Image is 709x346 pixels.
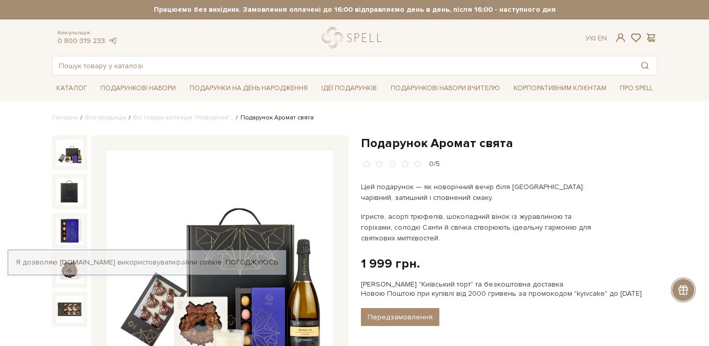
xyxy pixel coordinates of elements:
[96,80,180,96] a: Подарункові набори
[226,258,278,267] a: Погоджуюсь
[616,80,657,96] a: Про Spell
[52,5,657,14] strong: Працюємо без вихідних. Замовлення оплачені до 16:00 відправляємо день в день, після 16:00 - насту...
[108,36,118,45] a: telegram
[585,34,607,43] div: Ук
[594,34,596,43] span: |
[361,181,601,203] p: Цей подарунок — як новорічний вечір біля [GEOGRAPHIC_DATA]: чарівний, затишний і сповнений смаку.
[361,280,657,298] div: [PERSON_NAME] "Київський торт" та безкоштовна доставка Новою Поштою при купівлі від 2000 гривень ...
[361,211,601,243] p: Ігристе, асорті трюфелів, шоколадний вінок із журавлиною та горіхами, солодкі Санти й свічка ство...
[52,114,78,121] a: Головна
[56,139,83,166] img: Подарунок Аромат свята
[57,36,105,45] a: 0 800 319 233
[361,256,420,272] div: 1 999 грн.
[429,159,440,169] div: 0/5
[133,114,233,121] a: Всі товари колекція "Новорічна"..
[633,56,657,75] button: Пошук товару у каталозі
[598,34,607,43] a: En
[175,258,222,267] a: файли cookie
[322,27,386,48] a: logo
[52,80,91,96] a: Каталог
[56,178,83,205] img: Подарунок Аромат свята
[361,135,657,151] h1: Подарунок Аромат свята
[85,114,126,121] a: Вся продукція
[53,56,633,75] input: Пошук товару у каталозі
[56,296,83,322] img: Подарунок Аромат свята
[361,308,439,326] button: Передзамовлення
[317,80,381,96] a: Ідеї подарунків
[56,217,83,244] img: Подарунок Аромат свята
[57,30,118,36] span: Консультація:
[8,258,286,267] div: Я дозволяю [DOMAIN_NAME] використовувати
[387,79,504,97] a: Подарункові набори Вчителю
[186,80,312,96] a: Подарунки на День народження
[510,80,611,96] a: Корпоративним клієнтам
[233,113,314,123] li: Подарунок Аромат свята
